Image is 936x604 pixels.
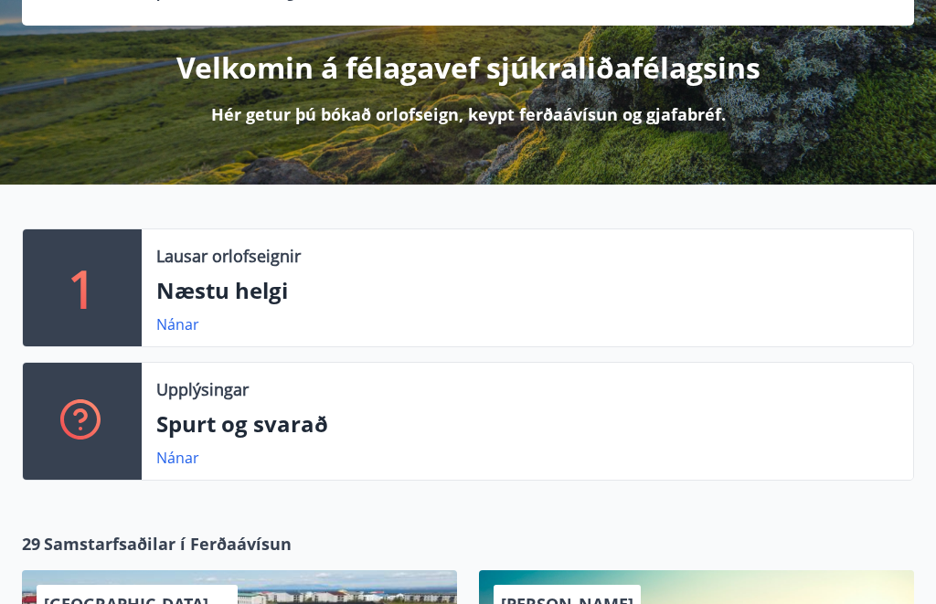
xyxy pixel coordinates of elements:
[156,449,199,469] a: Nánar
[211,103,726,127] p: Hér getur þú bókað orlofseign, keypt ferðaávísun og gjafabréf.
[68,254,97,323] p: 1
[156,409,899,440] p: Spurt og svarað
[176,48,760,89] p: Velkomin á félagavef sjúkraliðafélagsins
[156,245,301,269] p: Lausar orlofseignir
[156,378,249,402] p: Upplýsingar
[22,533,40,556] span: 29
[44,533,292,556] span: Samstarfsaðilar í Ferðaávísun
[156,315,199,335] a: Nánar
[156,276,899,307] p: Næstu helgi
